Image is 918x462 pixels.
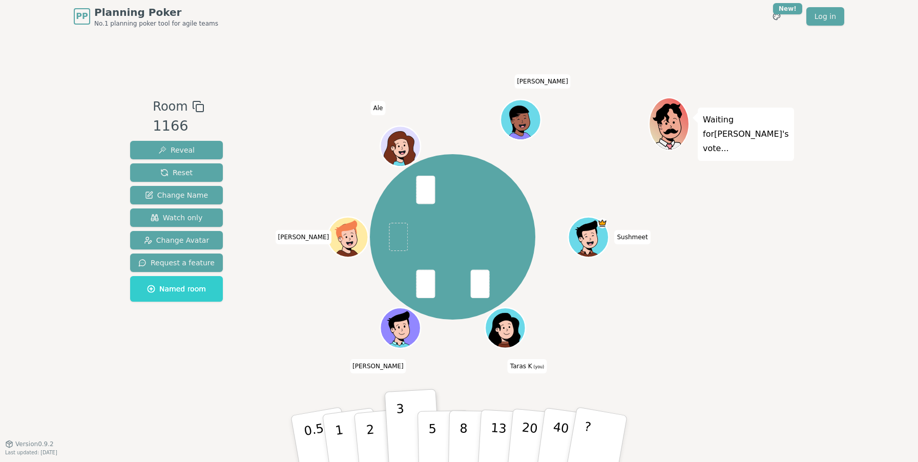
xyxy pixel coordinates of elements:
[130,163,223,182] button: Reset
[514,74,571,89] span: Click to change your name
[153,116,204,137] div: 1166
[138,258,215,268] span: Request a feature
[74,5,218,28] a: PPPlanning PokerNo.1 planning poker tool for agile teams
[76,10,88,23] span: PP
[532,365,545,369] span: (you)
[130,231,223,249] button: Change Avatar
[5,450,57,455] span: Last updated: [DATE]
[597,218,607,228] span: Sushmeet is the host
[5,440,54,448] button: Version0.9.2
[158,145,195,155] span: Reveal
[806,7,844,26] a: Log in
[130,254,223,272] button: Request a feature
[767,7,786,26] button: New!
[130,186,223,204] button: Change Name
[145,190,208,200] span: Change Name
[151,213,203,223] span: Watch only
[614,230,650,244] span: Click to change your name
[94,19,218,28] span: No.1 planning poker tool for agile teams
[703,113,789,156] p: Waiting for [PERSON_NAME] 's vote...
[15,440,54,448] span: Version 0.9.2
[486,309,524,347] button: Click to change your avatar
[144,235,210,245] span: Change Avatar
[350,359,406,373] span: Click to change your name
[130,276,223,302] button: Named room
[160,167,193,178] span: Reset
[396,402,407,457] p: 3
[130,141,223,159] button: Reveal
[147,284,206,294] span: Named room
[276,230,332,244] span: Click to change your name
[153,97,187,116] span: Room
[94,5,218,19] span: Planning Poker
[773,3,802,14] div: New!
[370,100,385,115] span: Click to change your name
[508,359,547,373] span: Click to change your name
[130,208,223,227] button: Watch only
